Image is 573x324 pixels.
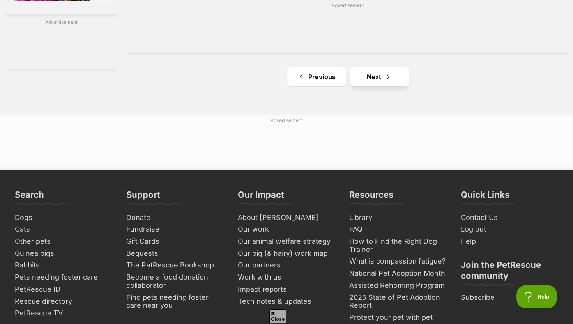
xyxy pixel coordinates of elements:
h3: Our Impact [238,189,284,205]
a: Rescue directory [12,296,115,308]
a: Become a food donation collaborator [123,271,227,291]
a: Cats [12,223,115,235]
a: What is compassion fatigue? [346,255,450,267]
a: Contact Us [458,212,561,224]
a: Library [346,212,450,224]
a: 2025 State of Pet Adoption Report [346,292,450,312]
h3: Quick Links [461,189,509,205]
a: Our animal welfare strategy [235,235,338,248]
a: Other pets [12,235,115,248]
a: Guinea pigs [12,248,115,260]
a: Our big (& hairy) work map [235,248,338,260]
a: Our work [235,223,338,235]
a: Our partners [235,259,338,271]
a: Rabbits [12,259,115,271]
a: How to Find the Right Dog Trainer [346,235,450,255]
a: Fundraise [123,223,227,235]
h3: Join the PetRescue community [461,259,558,286]
a: Help [458,235,561,248]
a: PetRescue TV [12,307,115,319]
a: Impact reports [235,283,338,296]
a: Subscribe [458,292,561,304]
a: FAQ [346,223,450,235]
div: Advertisement [6,14,117,71]
a: Work with us [235,271,338,283]
a: Dogs [12,212,115,224]
a: Gift Cards [123,235,227,248]
h3: Support [126,189,160,205]
nav: Pagination [129,67,567,86]
iframe: Help Scout Beacon - Open [516,285,557,308]
span: Close [269,309,286,323]
a: The PetRescue Bookshop [123,259,227,271]
a: Previous page [287,67,346,86]
h3: Search [15,189,44,205]
a: Tech notes & updates [235,296,338,308]
a: PetRescue ID [12,283,115,296]
a: National Pet Adoption Month [346,267,450,280]
a: Log out [458,223,561,235]
a: About [PERSON_NAME] [235,212,338,224]
a: Bequests [123,248,227,260]
a: Assisted Rehoming Program [346,280,450,292]
a: Find pets needing foster care near you [123,292,227,312]
h3: Resources [349,189,393,205]
a: Next page [350,67,409,86]
a: Donate [123,212,227,224]
a: Pets needing foster care [12,271,115,283]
